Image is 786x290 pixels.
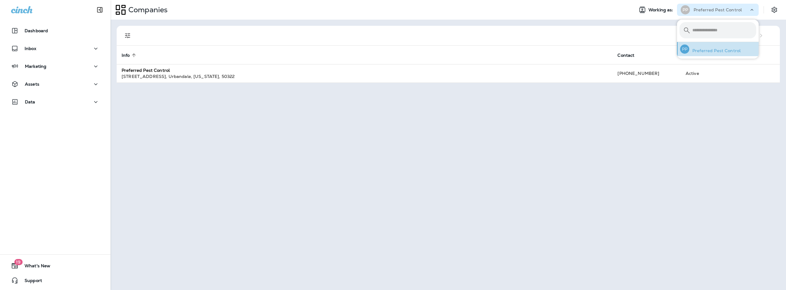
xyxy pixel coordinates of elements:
[6,274,104,287] button: Support
[6,25,104,37] button: Dashboard
[617,52,642,58] span: Contact
[6,60,104,72] button: Marketing
[694,7,742,12] p: Preferred Pest Control
[25,28,48,33] p: Dashboard
[617,53,634,58] span: Contact
[6,42,104,55] button: Inbox
[613,64,681,83] td: [PHONE_NUMBER]
[18,263,50,271] span: What's New
[25,82,39,87] p: Assets
[122,68,170,73] strong: Preferred Pest Control
[122,52,138,58] span: Info
[6,96,104,108] button: Data
[122,53,130,58] span: Info
[681,5,690,14] div: PP
[680,44,689,54] div: PP
[681,64,730,83] td: Active
[648,7,675,13] span: Working as:
[18,278,42,285] span: Support
[14,259,22,265] span: 19
[91,4,108,16] button: Collapse Sidebar
[6,260,104,272] button: 19What's New
[769,4,780,15] button: Settings
[6,78,104,90] button: Assets
[677,42,759,56] button: PPPreferred Pest Control
[25,46,36,51] p: Inbox
[25,64,46,69] p: Marketing
[126,5,168,14] p: Companies
[25,99,35,104] p: Data
[689,48,741,53] p: Preferred Pest Control
[122,29,134,42] button: Filters
[122,73,608,79] div: [STREET_ADDRESS] , Urbandale , [US_STATE] , 50322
